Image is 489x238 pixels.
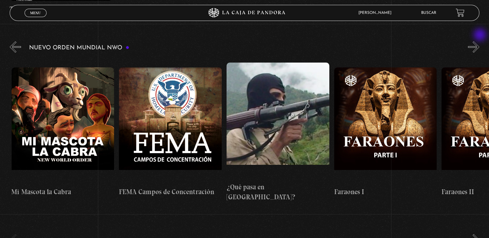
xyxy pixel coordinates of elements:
span: Menu [30,11,41,15]
button: Previous [10,41,21,53]
span: [PERSON_NAME] [355,11,398,15]
a: ¿Qué pasa en [GEOGRAPHIC_DATA]? [227,57,329,207]
button: Next [468,41,479,53]
h4: ¿Qué pasa en [GEOGRAPHIC_DATA]? [227,182,329,202]
h4: FEMA Campos de Concentración [119,187,222,197]
h4: Faraones I [334,187,437,197]
a: FEMA Campos de Concentración [119,57,222,207]
a: Mi Mascota la Cabra [12,57,114,207]
a: View your shopping cart [456,8,464,17]
a: Buscar [421,11,436,15]
span: Cerrar [28,16,43,21]
h3: Nuevo Orden Mundial NWO [29,45,129,51]
h4: Taller Ciberseguridad Nivel I [10,4,112,14]
a: Faraones I [334,57,437,207]
h4: Mi Mascota la Cabra [12,187,114,197]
